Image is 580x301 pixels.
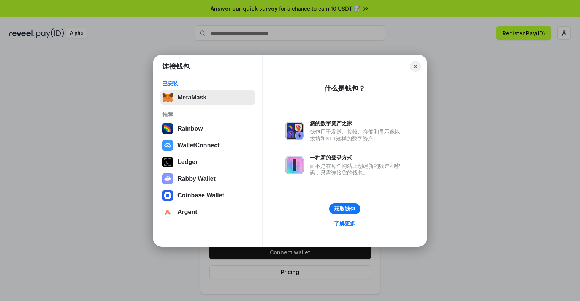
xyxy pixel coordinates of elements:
button: MetaMask [160,90,255,105]
div: 钱包用于发送、接收、存储和显示像以太坊和NFT这样的数字资产。 [310,128,404,142]
button: 获取钱包 [329,203,360,214]
div: 已安装 [162,80,253,87]
div: Rabby Wallet [177,175,216,182]
div: Argent [177,209,197,216]
div: 一种新的登录方式 [310,154,404,161]
div: 而不是在每个网站上创建新的账户和密码，只需连接您的钱包。 [310,162,404,176]
img: svg+xml,%3Csvg%20xmlns%3D%22http%3A%2F%2Fwww.w3.org%2F2000%2Fsvg%22%20fill%3D%22none%22%20viewBox... [285,122,304,140]
img: svg+xml,%3Csvg%20width%3D%2228%22%20height%3D%2228%22%20viewBox%3D%220%200%2028%2028%22%20fill%3D... [162,190,173,201]
button: Coinbase Wallet [160,188,255,203]
button: WalletConnect [160,138,255,153]
button: Rabby Wallet [160,171,255,186]
img: svg+xml,%3Csvg%20width%3D%22120%22%20height%3D%22120%22%20viewBox%3D%220%200%20120%20120%22%20fil... [162,123,173,134]
div: Rainbow [177,125,203,132]
a: 了解更多 [330,219,360,229]
img: svg+xml,%3Csvg%20xmlns%3D%22http%3A%2F%2Fwww.w3.org%2F2000%2Fsvg%22%20fill%3D%22none%22%20viewBox... [285,156,304,174]
div: 获取钱包 [334,205,355,212]
button: Rainbow [160,121,255,136]
img: svg+xml,%3Csvg%20fill%3D%22none%22%20height%3D%2233%22%20viewBox%3D%220%200%2035%2033%22%20width%... [162,92,173,103]
div: MetaMask [177,94,206,101]
button: Close [410,61,421,72]
img: svg+xml,%3Csvg%20width%3D%2228%22%20height%3D%2228%22%20viewBox%3D%220%200%2028%2028%22%20fill%3D... [162,207,173,217]
img: svg+xml,%3Csvg%20xmlns%3D%22http%3A%2F%2Fwww.w3.org%2F2000%2Fsvg%22%20fill%3D%22none%22%20viewBox... [162,173,173,184]
div: Ledger [177,159,198,165]
button: Ledger [160,154,255,170]
h1: 连接钱包 [162,62,190,71]
div: 了解更多 [334,220,355,227]
img: svg+xml,%3Csvg%20width%3D%2228%22%20height%3D%2228%22%20viewBox%3D%220%200%2028%2028%22%20fill%3D... [162,140,173,151]
div: 什么是钱包？ [324,84,365,93]
div: Coinbase Wallet [177,192,224,199]
div: 推荐 [162,111,253,118]
div: WalletConnect [177,142,220,149]
img: svg+xml,%3Csvg%20xmlns%3D%22http%3A%2F%2Fwww.w3.org%2F2000%2Fsvg%22%20width%3D%2228%22%20height%3... [162,157,173,167]
button: Argent [160,205,255,220]
div: 您的数字资产之家 [310,120,404,127]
